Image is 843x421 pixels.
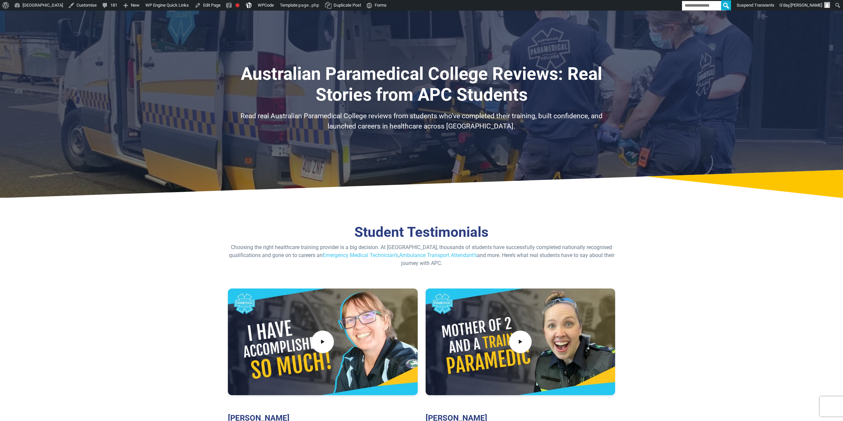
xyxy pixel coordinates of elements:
[323,252,398,258] a: Emergency Medical Technician’s
[399,252,477,258] a: Ambulance Transport Attendant’s
[228,64,615,106] h1: Australian Paramedical College Reviews: Real Stories from APC Students
[228,111,615,132] p: Read real Australian Paramedical College reviews from students who’ve completed their training, b...
[228,224,615,241] h2: Student Testimonials
[228,243,615,267] p: Choosing the right healthcare training provider is a big decision. At [GEOGRAPHIC_DATA], thousand...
